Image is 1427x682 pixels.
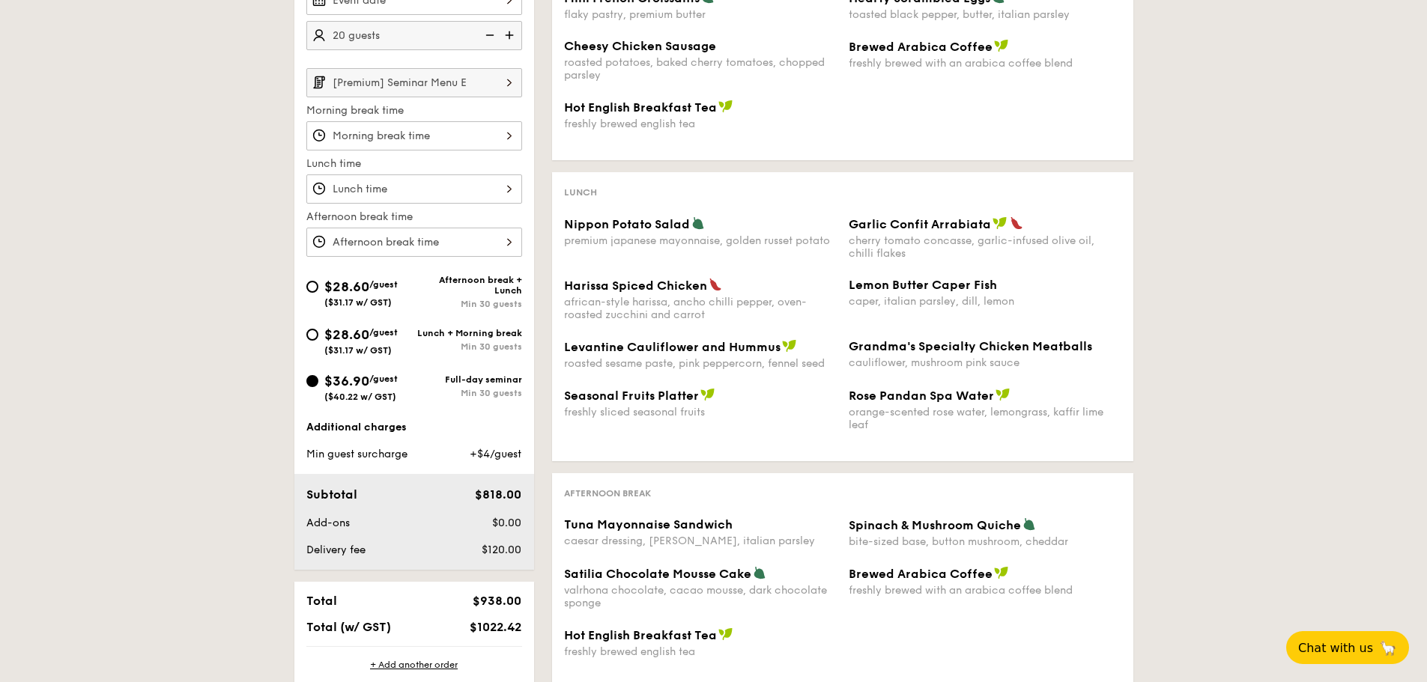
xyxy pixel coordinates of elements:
[306,210,522,225] label: Afternoon break time
[414,388,522,398] div: Min 30 guests
[306,594,337,608] span: Total
[849,40,993,54] span: Brewed Arabica Coffee
[369,327,398,338] span: /guest
[849,389,994,403] span: Rose Pandan Spa Water
[564,488,651,499] span: Afternoon break
[564,340,781,354] span: Levantine Cauliflower and Hummus
[564,645,837,658] div: freshly brewed english tea
[324,345,392,356] span: ($31.17 w/ GST)
[306,375,318,387] input: $36.90/guest($40.22 w/ GST)Full-day seminarMin 30 guests
[849,567,993,581] span: Brewed Arabica Coffee
[306,420,522,435] div: Additional charges
[564,357,837,370] div: roasted sesame paste, pink peppercorn, fennel seed
[564,567,751,581] span: Satilia Chocolate Mousse Cake
[414,299,522,309] div: Min 30 guests
[475,487,521,502] span: $818.00
[414,328,522,338] div: Lunch + Morning break
[564,584,837,609] div: valrhona chocolate, cacao mousse, dark chocolate sponge
[473,594,521,608] span: $938.00
[564,187,597,198] span: Lunch
[324,297,392,308] span: ($31.17 w/ GST)
[306,517,350,529] span: Add-ons
[306,544,366,556] span: Delivery fee
[306,121,522,150] input: Morning break time
[470,448,521,460] span: +$4/guest
[849,295,1121,308] div: caper, italian parsley, dill, lemon
[691,216,705,230] img: icon-vegetarian.fe4039eb.svg
[497,68,522,97] img: icon-chevron-right.3c0dfbd6.svg
[306,487,357,502] span: Subtotal
[849,8,1121,21] div: toasted black pepper, butter, italian parsley
[849,518,1021,532] span: Spinach & Mushroom Quiche
[993,216,1008,230] img: icon-vegan.f8ff3823.svg
[718,100,733,113] img: icon-vegan.f8ff3823.svg
[718,627,733,641] img: icon-vegan.f8ff3823.svg
[369,279,398,290] span: /guest
[564,118,837,130] div: freshly brewed english tea
[306,103,522,118] label: Morning break time
[500,21,522,49] img: icon-add.58712e84.svg
[849,584,1121,597] div: freshly brewed with an arabica coffee blend
[1379,639,1397,657] span: 🦙
[414,341,522,352] div: Min 30 guests
[849,339,1092,353] span: Grandma's Specialty Chicken Meatballs
[306,174,522,204] input: Lunch time
[306,448,408,460] span: Min guest surcharge
[564,296,837,321] div: african-style harissa, ancho chilli pepper, oven-roasted zucchini and carrot
[306,156,522,171] label: Lunch time
[564,100,717,115] span: Hot English Breakfast Tea
[564,628,717,642] span: Hot English Breakfast Tea
[849,234,1121,260] div: cherry tomato concasse, garlic-infused olive oil, chilli flakes
[482,544,521,556] span: $120.00
[849,356,1121,369] div: cauliflower, mushroom pink sauce
[1010,216,1023,230] img: icon-spicy.37a8142b.svg
[564,278,707,293] span: Harissa Spiced Chicken
[994,39,1009,52] img: icon-vegan.f8ff3823.svg
[324,392,396,402] span: ($40.22 w/ GST)
[306,21,522,50] input: Number of guests
[709,278,722,291] img: icon-spicy.37a8142b.svg
[324,278,369,295] span: $28.60
[753,566,766,579] img: icon-vegetarian.fe4039eb.svg
[564,406,837,418] div: freshly sliced seasonal fruits
[470,620,521,634] span: $1022.42
[1298,641,1373,655] span: Chat with us
[369,374,398,384] span: /guest
[996,388,1011,401] img: icon-vegan.f8ff3823.svg
[492,517,521,529] span: $0.00
[994,566,1009,579] img: icon-vegan.f8ff3823.svg
[700,388,715,401] img: icon-vegan.f8ff3823.svg
[1022,517,1036,531] img: icon-vegetarian.fe4039eb.svg
[849,217,991,231] span: Garlic Confit Arrabiata
[477,21,500,49] img: icon-reduce.1d2dbef1.svg
[564,535,837,547] div: caesar dressing, [PERSON_NAME], italian parsley
[306,659,522,671] div: + Add another order
[782,339,797,353] img: icon-vegan.f8ff3823.svg
[306,281,318,293] input: $28.60/guest($31.17 w/ GST)Afternoon break + LunchMin 30 guests
[849,278,997,292] span: Lemon Butter Caper Fish
[849,535,1121,548] div: bite-sized base, button mushroom, cheddar
[324,373,369,389] span: $36.90
[564,517,733,532] span: Tuna Mayonnaise Sandwich
[564,39,716,53] span: Cheesy Chicken Sausage
[306,620,391,634] span: Total (w/ GST)
[324,326,369,343] span: $28.60
[564,8,837,21] div: flaky pastry, premium butter
[306,329,318,341] input: $28.60/guest($31.17 w/ GST)Lunch + Morning breakMin 30 guests
[1286,631,1409,664] button: Chat with us🦙
[306,228,522,257] input: Afternoon break time
[414,275,522,296] div: Afternoon break + Lunch
[849,57,1121,70] div: freshly brewed with an arabica coffee blend
[564,217,690,231] span: Nippon Potato Salad
[564,389,699,403] span: Seasonal Fruits Platter
[564,56,837,82] div: roasted potatoes, baked cherry tomatoes, chopped parsley
[849,406,1121,431] div: orange-scented rose water, lemongrass, kaffir lime leaf
[414,374,522,385] div: Full-day seminar
[564,234,837,247] div: premium japanese mayonnaise, golden russet potato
